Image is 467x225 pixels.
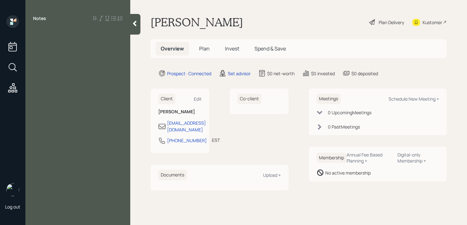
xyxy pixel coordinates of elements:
span: Invest [225,45,239,52]
div: EST [212,137,220,143]
span: Overview [161,45,184,52]
div: No active membership [325,169,371,176]
div: $0 invested [311,70,335,77]
div: 0 Upcoming Meeting s [328,109,371,116]
div: $0 net-worth [267,70,294,77]
h6: Co-client [237,94,261,104]
div: Edit [194,96,202,102]
h6: Membership [316,153,347,163]
div: 0 Past Meeting s [328,123,360,130]
div: [PHONE_NUMBER] [167,137,207,144]
img: retirable_logo.png [6,183,19,196]
div: Kustomer [423,19,442,26]
div: Upload + [263,172,281,178]
div: Log out [5,204,20,210]
span: Spend & Save [254,45,286,52]
label: Notes [33,15,46,22]
h6: Meetings [316,94,341,104]
div: [EMAIL_ADDRESS][DOMAIN_NAME] [167,120,206,133]
div: Prospect · Connected [167,70,211,77]
div: Schedule New Meeting + [389,96,439,102]
div: $0 deposited [351,70,378,77]
h6: Documents [158,170,187,180]
div: Plan Delivery [379,19,404,26]
h1: [PERSON_NAME] [151,15,243,29]
h6: Client [158,94,175,104]
div: Set advisor [228,70,251,77]
span: Plan [199,45,210,52]
div: Annual Fee Based Planning + [347,152,392,164]
div: Digital-only Membership + [397,152,439,164]
h6: [PERSON_NAME] [158,109,202,115]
